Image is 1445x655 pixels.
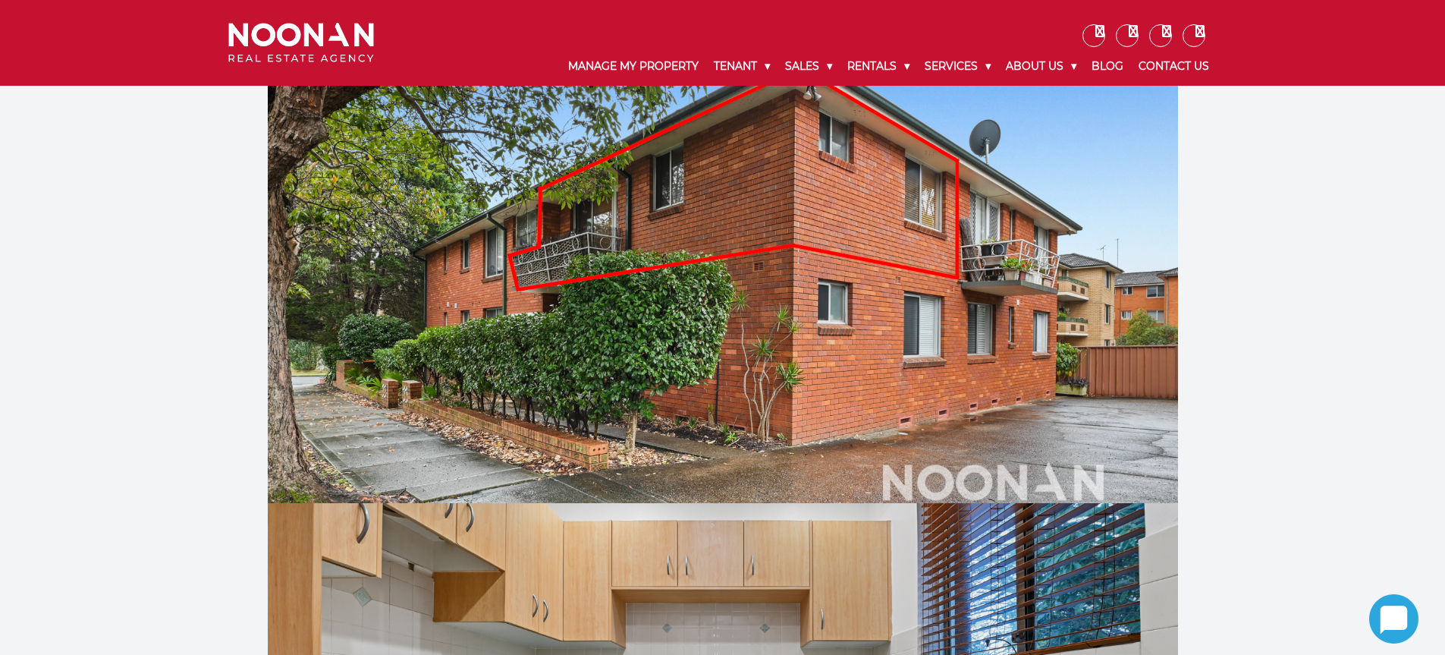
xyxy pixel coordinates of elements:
[706,47,777,86] a: Tenant
[1084,47,1131,86] a: Blog
[777,47,840,86] a: Sales
[917,47,998,86] a: Services
[840,47,917,86] a: Rentals
[998,47,1084,86] a: About Us
[561,47,706,86] a: Manage My Property
[1131,47,1217,86] a: Contact Us
[228,23,374,63] img: Noonan Real Estate Agency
